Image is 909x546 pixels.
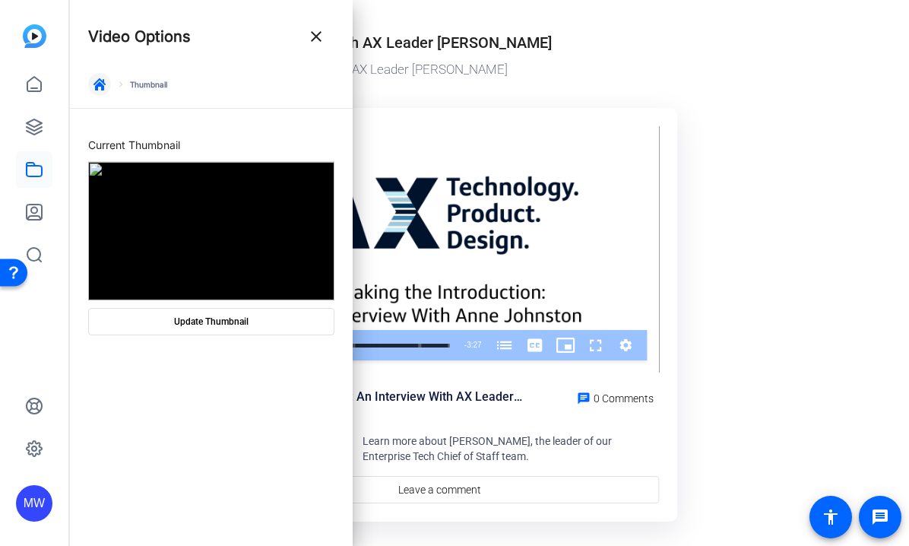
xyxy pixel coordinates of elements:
[88,27,191,46] h4: Video Options
[822,508,840,526] mat-icon: accessibility
[307,344,449,348] div: Progress Bar
[88,136,334,162] div: Current Thumbnail
[220,476,659,503] a: Leave a comment
[88,162,334,300] img: 700aba52-b648-4a2a-abd5-11bb780358d2.png
[220,126,659,373] div: Video Player
[16,485,52,522] div: MW
[307,27,325,46] mat-icon: close
[489,330,520,360] button: Chapters
[398,482,481,498] span: Leave a comment
[88,308,334,335] button: Update Thumbnail
[70,60,803,80] div: / Making the Introduction: An Interview With AX Leader [PERSON_NAME]
[871,508,889,526] mat-icon: message
[363,435,612,462] span: Learn more about [PERSON_NAME], the leader of our Enterprise Tech Chief of Staff team.
[220,388,524,406] div: Making the Introduction: An Interview With AX Leader [PERSON_NAME]
[594,392,654,405] span: 0 Comments
[550,330,581,360] button: Picture-in-Picture
[571,388,660,406] a: 0 Comments
[464,341,467,349] span: -
[467,341,481,349] span: 3:27
[174,316,249,328] span: Update Thumbnail
[577,392,591,405] mat-icon: chat
[23,24,46,48] img: blue-gradient.svg
[581,330,611,360] button: Fullscreen
[520,330,550,360] button: Captions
